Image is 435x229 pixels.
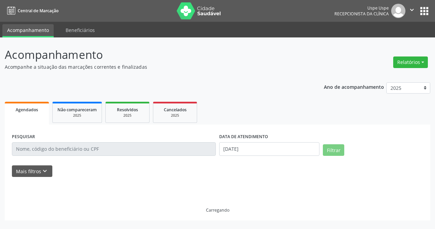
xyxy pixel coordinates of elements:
span: Recepcionista da clínica [334,11,389,17]
label: DATA DE ATENDIMENTO [219,132,268,142]
a: Acompanhamento [2,24,54,37]
p: Acompanhe a situação das marcações correntes e finalizadas [5,63,302,70]
div: Uspe Uspe [334,5,389,11]
button: Filtrar [323,144,344,156]
img: img [391,4,405,18]
input: Nome, código do beneficiário ou CPF [12,142,216,156]
i: keyboard_arrow_down [41,167,49,175]
div: 2025 [110,113,144,118]
p: Ano de acompanhamento [324,82,384,91]
div: 2025 [158,113,192,118]
button: Relatórios [393,56,428,68]
label: PESQUISAR [12,132,35,142]
span: Cancelados [164,107,187,113]
span: Agendados [16,107,38,113]
div: Carregando [206,207,229,213]
a: Beneficiários [61,24,100,36]
span: Resolvidos [117,107,138,113]
span: Não compareceram [57,107,97,113]
button:  [405,4,418,18]
button: apps [418,5,430,17]
button: Mais filtroskeyboard_arrow_down [12,165,52,177]
div: 2025 [57,113,97,118]
span: Central de Marcação [18,8,58,14]
a: Central de Marcação [5,5,58,16]
input: Selecione um intervalo [219,142,319,156]
p: Acompanhamento [5,46,302,63]
i:  [408,6,416,14]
